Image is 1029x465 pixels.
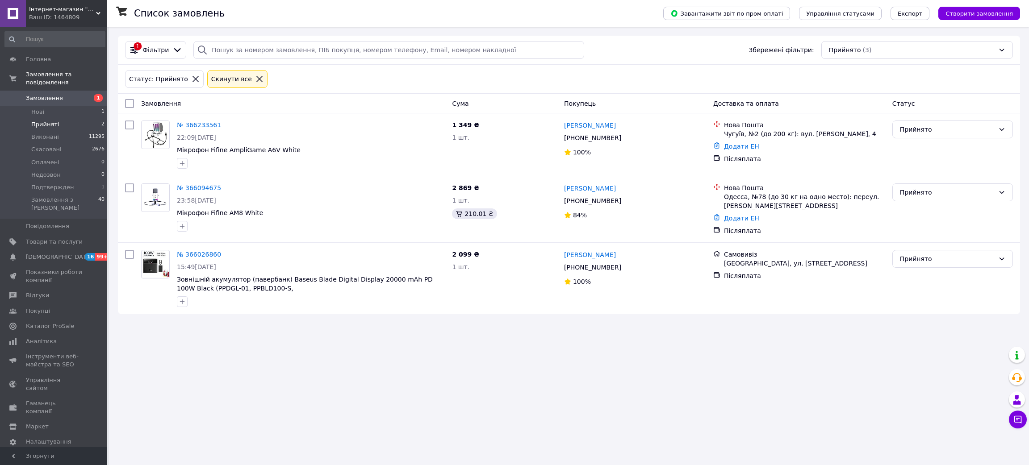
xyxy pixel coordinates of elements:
span: Покупці [26,307,50,315]
a: № 366094675 [177,184,221,191]
img: Фото товару [142,187,169,209]
h1: Список замовлень [134,8,225,19]
span: 0 [101,171,105,179]
span: Недозвон [31,171,61,179]
button: Чат з покупцем [1009,411,1027,428]
span: Фільтри [142,46,169,54]
span: Гаманець компанії [26,399,83,415]
span: Прийнято [829,46,861,54]
span: Нові [31,108,44,116]
a: Фото товару [141,250,170,278]
span: Збережені фільтри: [749,46,814,54]
span: Доставка та оплата [713,100,779,107]
a: [PERSON_NAME] [564,184,616,193]
span: Повідомлення [26,222,69,230]
span: 100% [573,278,591,285]
span: 1 шт. [452,134,469,141]
div: 210.01 ₴ [452,208,497,219]
div: Нова Пошта [724,183,885,192]
span: 1 349 ₴ [452,121,479,129]
span: 100% [573,149,591,156]
span: [PHONE_NUMBER] [564,197,621,204]
span: Каталог ProSale [26,322,74,330]
a: Фото товару [141,183,170,212]
span: Експорт [898,10,923,17]
span: Статус [892,100,915,107]
div: Післяплата [724,271,885,280]
a: [PERSON_NAME] [564,121,616,130]
span: Замовлення та повідомлення [26,71,107,87]
button: Завантажити звіт по пром-оплаті [663,7,790,20]
a: [PERSON_NAME] [564,250,616,259]
div: [GEOGRAPHIC_DATA], ул. [STREET_ADDRESS] [724,259,885,268]
div: Післяплата [724,226,885,235]
span: Покупець [564,100,596,107]
div: Прийнято [900,125,995,134]
div: Нова Пошта [724,120,885,129]
span: Управління статусами [806,10,874,17]
img: Фото товару [143,121,167,149]
span: 2676 [92,145,105,154]
span: 23:58[DATE] [177,197,216,204]
span: Замовлення з [PERSON_NAME] [31,196,98,212]
div: Одесса, №78 (до 30 кг на одно место): переул. [PERSON_NAME][STREET_ADDRESS] [724,192,885,210]
input: Пошук за номером замовлення, ПІБ покупця, номером телефону, Email, номером накладної [193,41,584,59]
div: Самовивіз [724,250,885,259]
a: Створити замовлення [929,9,1020,17]
span: Маркет [26,423,49,431]
span: 99+ [95,253,110,261]
input: Пошук [4,31,105,47]
span: 2 [101,120,105,129]
span: [PHONE_NUMBER] [564,264,621,271]
span: Подтвержден [31,183,74,191]
span: 40 [98,196,105,212]
span: Замовлення [26,94,63,102]
span: 1 шт. [452,197,469,204]
span: 1 [94,94,103,102]
span: Створити замовлення [945,10,1013,17]
span: Налаштування [26,438,71,446]
button: Управління статусами [799,7,882,20]
span: 16 [85,253,95,261]
a: № 366233561 [177,121,221,129]
span: 22:09[DATE] [177,134,216,141]
a: Зовнішній акумулятор (павербанк) Baseus Blade Digital Display 20000 mAh PD 100W Black (PPDGL-01, ... [177,276,433,292]
span: Інтернет-магазин "FOXEL" [29,5,96,13]
span: 2 869 ₴ [452,184,479,191]
span: 15:49[DATE] [177,263,216,270]
a: Додати ЕН [724,215,759,222]
a: Фото товару [141,120,170,149]
span: Cума [452,100,468,107]
div: Післяплата [724,154,885,163]
span: [PHONE_NUMBER] [564,134,621,141]
img: Фото товару [142,251,169,278]
div: Прийнято [900,187,995,197]
span: (3) [863,46,872,54]
a: № 366026860 [177,251,221,258]
button: Створити замовлення [938,7,1020,20]
a: Мікрофон Fifine AM8 White [177,209,263,216]
div: Ваш ID: 1464809 [29,13,107,21]
button: Експорт [891,7,930,20]
span: Прийняті [31,120,59,129]
span: [DEMOGRAPHIC_DATA] [26,253,92,261]
span: Виконані [31,133,59,141]
span: Замовлення [141,100,181,107]
span: Управління сайтом [26,376,83,392]
span: 1 [101,183,105,191]
span: 2 099 ₴ [452,251,479,258]
span: 0 [101,158,105,166]
a: Додати ЕН [724,143,759,150]
span: Скасовані [31,145,62,154]
div: Cкинути все [209,74,254,84]
span: 1 [101,108,105,116]
span: 1 шт. [452,263,469,270]
span: 84% [573,212,587,219]
span: Інструменти веб-майстра та SEO [26,353,83,369]
div: Статус: Прийнято [127,74,190,84]
span: Головна [26,55,51,63]
span: Оплачені [31,158,59,166]
a: Мікрофон Fifine AmpliGame A6V White [177,146,301,154]
span: Показники роботи компанії [26,268,83,284]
